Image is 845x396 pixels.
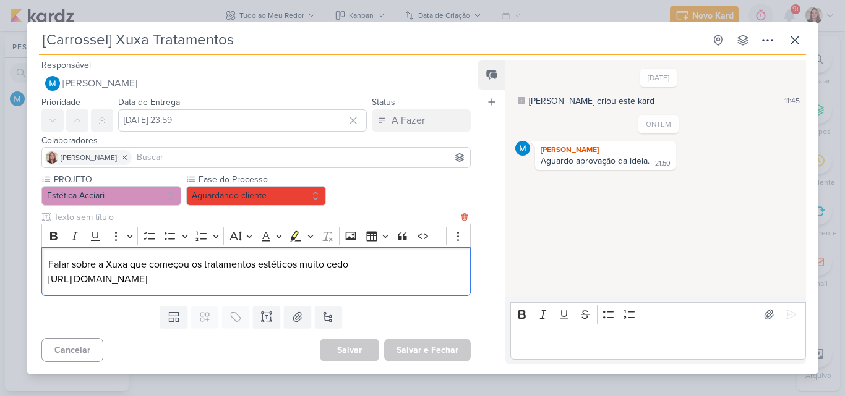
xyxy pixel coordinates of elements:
button: Estética Acciari [41,186,181,206]
div: Editor editing area: main [510,326,806,360]
div: Editor toolbar [510,302,806,326]
button: Aguardando cliente [186,186,326,206]
button: Cancelar [41,338,103,362]
div: Aguardo aprovação da ideia. [541,156,650,166]
div: 21:50 [655,159,671,169]
div: [PERSON_NAME] [538,143,673,156]
div: Editor toolbar [41,224,471,248]
div: A Fazer [392,113,425,128]
p: [URL][DOMAIN_NAME] [48,272,464,287]
button: [PERSON_NAME] [41,72,471,95]
button: A Fazer [372,109,471,132]
div: [PERSON_NAME] criou este kard [529,95,654,107]
input: Buscar [134,150,468,165]
img: MARIANA MIRANDA [45,76,60,91]
label: Prioridade [41,97,80,107]
input: Texto sem título [51,211,458,224]
div: Editor editing area: main [41,247,471,296]
div: Colaboradores [41,134,471,147]
span: [PERSON_NAME] [62,76,137,91]
label: Responsável [41,60,91,70]
label: Status [372,97,395,107]
p: Falar sobre a Xuxa que começou os tratamentos estéticos muito cedo [48,257,464,272]
div: 11:45 [784,95,800,106]
span: [PERSON_NAME] [61,152,117,163]
label: Data de Entrega [118,97,180,107]
img: MARIANA MIRANDA [515,141,530,156]
label: Fase do Processo [197,173,326,186]
input: Kard Sem Título [39,29,705,51]
label: PROJETO [53,173,181,186]
input: Select a date [118,109,367,132]
img: Tatiane Acciari [46,151,58,164]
